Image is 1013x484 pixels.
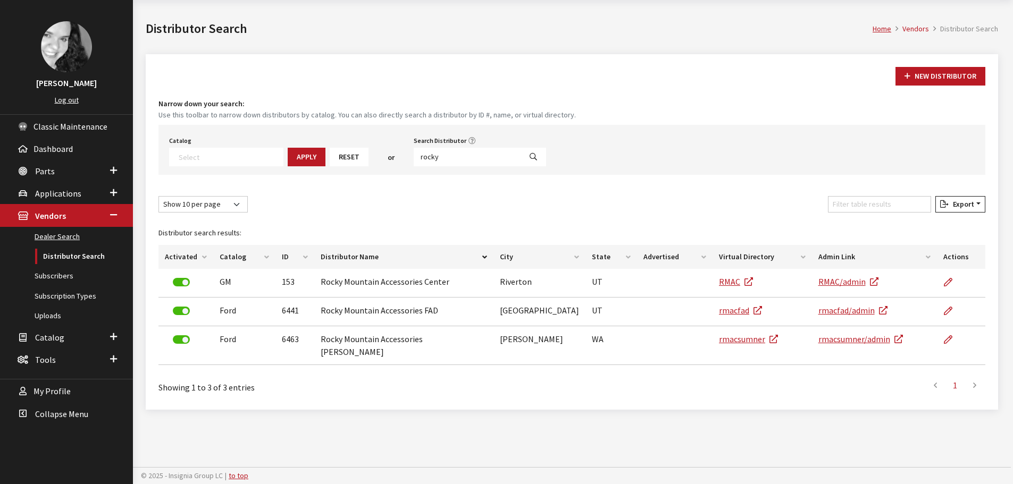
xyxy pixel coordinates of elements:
span: Export [949,199,974,209]
td: UT [585,269,637,298]
label: Search Distributor [414,136,466,146]
td: Ford [213,326,275,365]
textarea: Search [179,152,283,162]
div: Showing 1 to 3 of 3 entries [158,373,496,394]
h1: Distributor Search [146,19,873,38]
span: Vendors [35,211,66,222]
span: Select [169,148,283,166]
span: Collapse Menu [35,409,88,419]
th: Advertised: activate to sort column ascending [637,245,713,269]
a: to top [229,471,248,480]
a: Log out [55,95,79,105]
h3: [PERSON_NAME] [11,77,122,89]
label: Deactivate Dealer [173,335,190,344]
th: Distributor Name: activate to sort column descending [314,245,493,269]
td: Riverton [493,269,585,298]
td: Rocky Mountain Accessories [PERSON_NAME] [314,326,493,365]
td: 153 [275,269,315,298]
a: 1 [945,375,965,396]
a: RMAC [719,276,753,287]
li: Distributor Search [929,23,998,35]
span: © 2025 - Insignia Group LC [141,471,223,480]
span: Parts [35,166,55,176]
label: Catalog [169,136,191,146]
a: rmacsumner/admin [818,334,903,344]
small: Use this toolbar to narrow down distributors by catalog. You can also directly search a distribut... [158,109,985,121]
button: New Distributor [895,67,985,86]
span: Applications [35,188,81,199]
span: Dashboard [34,143,73,154]
td: GM [213,269,275,298]
th: State: activate to sort column ascending [585,245,637,269]
button: Search [521,148,546,166]
td: UT [585,298,637,326]
span: or [388,152,395,163]
button: Apply [288,148,325,166]
input: Search [414,148,521,166]
th: Activated: activate to sort column ascending [158,245,213,269]
th: Actions [937,245,985,269]
label: Deactivate Dealer [173,307,190,315]
th: Catalog: activate to sort column ascending [213,245,275,269]
a: rmacsumner [719,334,778,344]
a: rmacfad/admin [818,305,888,316]
li: Vendors [891,23,929,35]
span: Tools [35,354,56,365]
span: My Profile [34,386,71,397]
span: | [225,471,227,480]
td: WA [585,326,637,365]
td: 6441 [275,298,315,326]
a: Home [873,24,891,33]
span: Classic Maintenance [34,121,107,132]
th: Virtual Directory: activate to sort column ascending [713,245,812,269]
label: Deactivate Dealer [173,278,190,286]
td: 6463 [275,326,315,365]
button: Export [935,196,985,213]
input: Filter table results [828,196,931,213]
a: Edit Distributor [943,269,961,295]
a: RMAC/admin [818,276,878,287]
td: Rocky Mountain Accessories FAD [314,298,493,326]
h4: Narrow down your search: [158,98,985,109]
a: Edit Distributor [943,326,961,353]
td: [GEOGRAPHIC_DATA] [493,298,585,326]
span: Catalog [35,332,64,343]
th: City: activate to sort column ascending [493,245,585,269]
a: rmacfad [719,305,762,316]
button: Reset [330,148,369,166]
th: Admin Link: activate to sort column ascending [812,245,937,269]
a: Edit Distributor [943,298,961,324]
th: ID: activate to sort column ascending [275,245,315,269]
img: Khrystal Dorton [41,21,92,72]
caption: Distributor search results: [158,221,985,245]
td: Ford [213,298,275,326]
td: Rocky Mountain Accessories Center [314,269,493,298]
td: [PERSON_NAME] [493,326,585,365]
